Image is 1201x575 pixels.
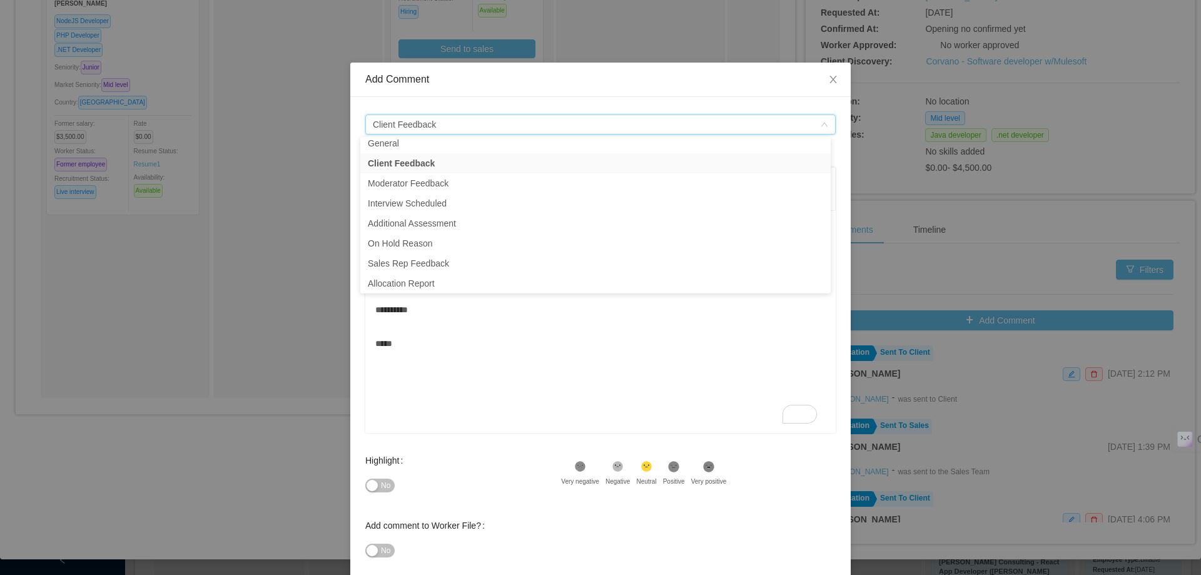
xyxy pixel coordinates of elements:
[365,479,395,492] button: Highlight
[360,153,831,173] li: Client Feedback
[360,253,831,273] li: Sales Rep Feedback
[365,521,490,531] label: Add comment to Worker File?
[360,173,831,193] li: Moderator Feedback
[360,133,831,153] li: General
[636,477,656,486] div: Neutral
[360,193,831,213] li: Interview Scheduled
[816,63,851,98] button: Close
[365,455,408,466] label: Highlight
[360,213,831,233] li: Additional Assessment
[691,477,727,486] div: Very positive
[821,121,828,130] i: icon: down
[373,115,436,134] div: Client Feedback
[360,233,831,253] li: On Hold Reason
[365,167,836,433] div: rdw-wrapper
[381,479,390,492] span: No
[561,477,599,486] div: Very negative
[606,477,630,486] div: Negative
[365,544,395,557] button: Add comment to Worker File?
[375,205,826,424] div: To enrich screen reader interactions, please activate Accessibility in Grammarly extension settings
[365,73,836,86] div: Add Comment
[828,74,838,84] i: icon: close
[663,477,685,486] div: Positive
[360,273,831,293] li: Allocation Report
[381,544,390,557] span: No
